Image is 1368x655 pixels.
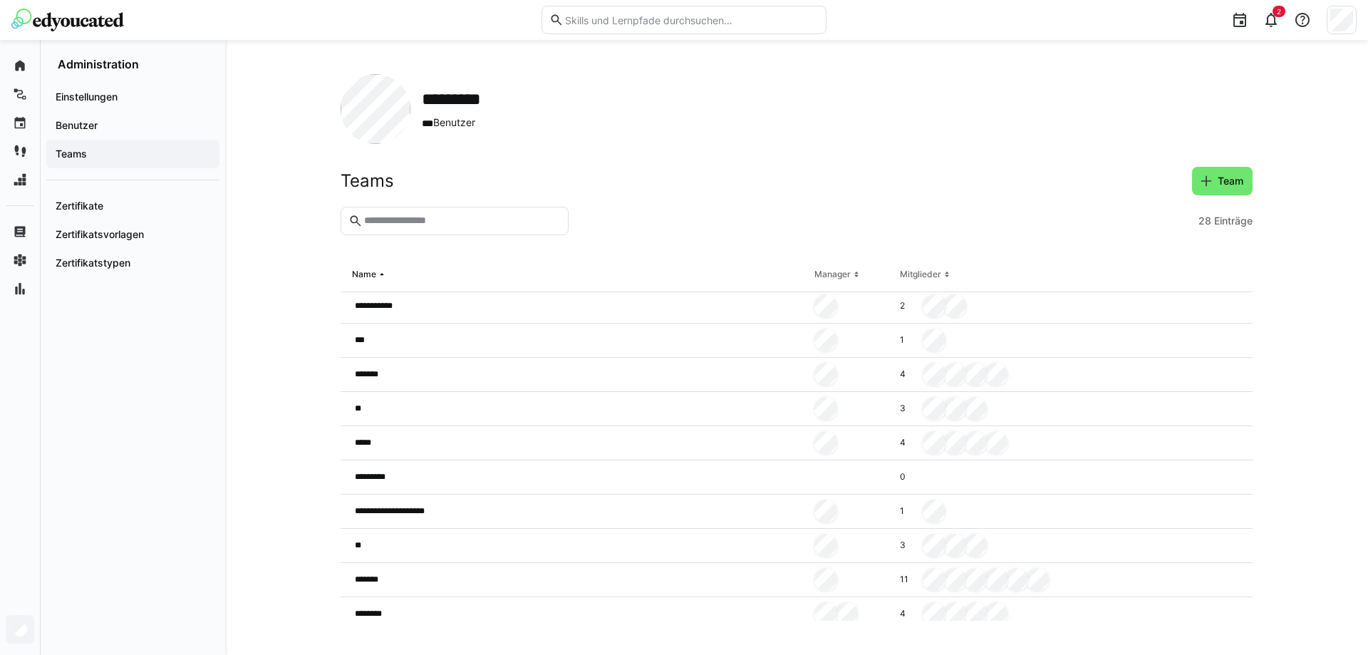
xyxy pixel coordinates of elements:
[900,505,917,517] span: 1
[814,269,851,280] div: Manager
[900,608,917,619] span: 4
[564,14,819,26] input: Skills und Lernpfade durchsuchen…
[900,540,917,551] span: 3
[1277,7,1281,16] span: 2
[900,300,917,311] span: 2
[1214,214,1253,228] span: Einträge
[900,574,917,585] span: 11
[1198,214,1211,228] span: 28
[900,368,917,380] span: 4
[900,437,917,448] span: 4
[422,115,506,130] span: Benutzer
[352,269,376,280] div: Name
[900,269,941,280] div: Mitglieder
[1216,174,1245,188] span: Team
[900,334,917,346] span: 1
[1192,167,1253,195] button: Team
[900,403,917,414] span: 3
[341,170,394,192] h2: Teams
[900,471,917,483] span: 0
